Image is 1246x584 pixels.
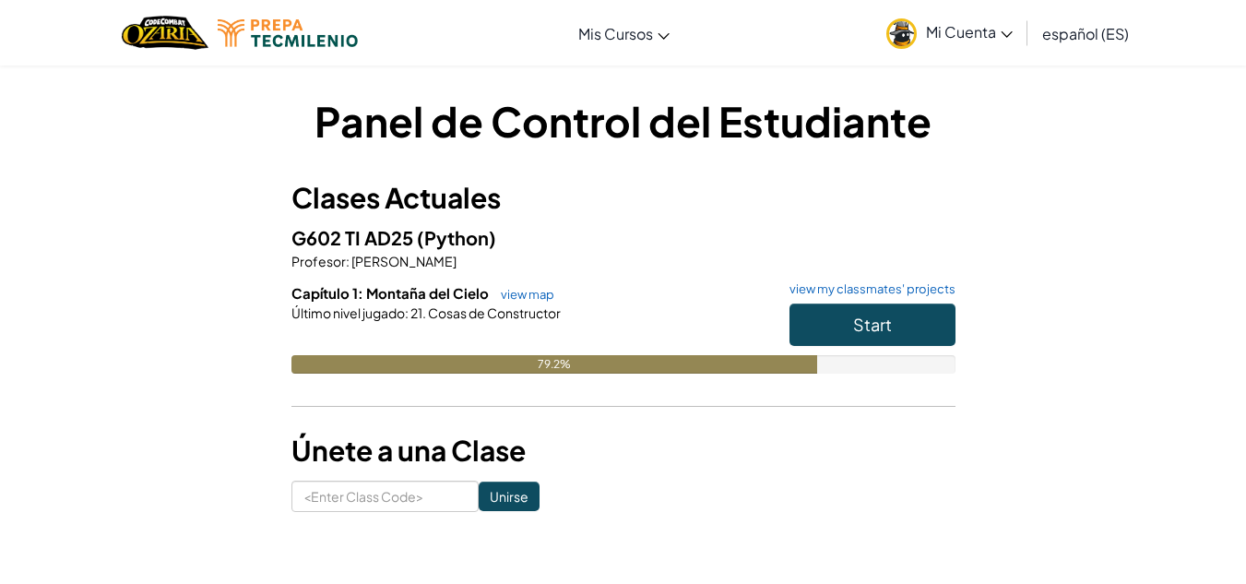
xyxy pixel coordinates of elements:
[291,253,346,269] span: Profesor
[291,92,955,149] h1: Panel de Control del Estudiante
[409,304,426,321] span: 21.
[291,481,479,512] input: <Enter Class Code>
[578,24,653,43] span: Mis Cursos
[569,8,679,58] a: Mis Cursos
[346,253,350,269] span: :
[122,14,208,52] img: Home
[479,482,540,511] input: Unirse
[291,177,955,219] h3: Clases Actuales
[122,14,208,52] a: Ozaria by CodeCombat logo
[291,284,492,302] span: Capítulo 1: Montaña del Cielo
[417,226,496,249] span: (Python)
[426,304,561,321] span: Cosas de Constructor
[853,314,892,335] span: Start
[1042,24,1129,43] span: español (ES)
[405,304,409,321] span: :
[789,304,955,346] button: Start
[291,430,955,471] h3: Únete a una Clase
[926,22,1013,42] span: Mi Cuenta
[291,226,417,249] span: G602 TI AD25
[350,253,457,269] span: [PERSON_NAME]
[291,355,817,374] div: 79.2%
[218,19,358,47] img: Tecmilenio logo
[492,287,554,302] a: view map
[886,18,917,49] img: avatar
[1033,8,1138,58] a: español (ES)
[780,283,955,295] a: view my classmates' projects
[877,4,1022,62] a: Mi Cuenta
[291,304,405,321] span: Último nivel jugado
